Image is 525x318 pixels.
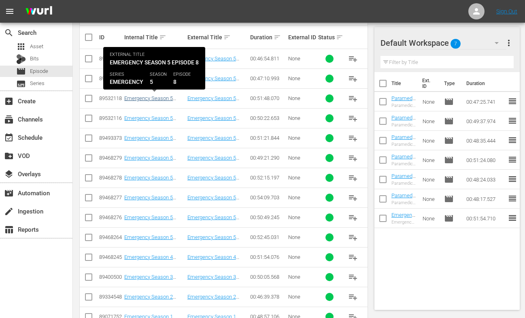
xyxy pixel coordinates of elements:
[444,97,454,107] span: Episode
[419,170,441,189] td: None
[343,228,363,247] button: playlist_add
[250,194,285,201] div: 00:54:09.703
[391,134,416,164] a: Paramedics Season 4 Episode 8 - Nine Now
[288,294,316,300] div: None
[461,72,510,95] th: Duration
[348,292,358,302] span: playlist_add
[250,135,285,141] div: 00:51:21.844
[444,175,454,184] span: Episode
[288,55,316,62] div: None
[288,234,316,240] div: None
[348,173,358,183] span: playlist_add
[124,135,176,147] a: Emergency Season 5 Episode 6 - Nine Now
[99,135,122,141] div: 89493373
[124,115,176,127] a: Emergency Season 5 Episode 7 - Nine Now
[250,115,285,121] div: 00:50:22.653
[343,208,363,227] button: playlist_add
[16,42,26,51] span: Asset
[463,150,508,170] td: 00:51:24.080
[250,214,285,220] div: 00:50:49.245
[4,151,14,161] span: VOD
[419,209,441,228] td: None
[187,175,239,187] a: Emergency Season 5 Episode 4
[391,220,416,225] div: Emergency Season 2 Episode 1
[463,170,508,189] td: 00:48:24.033
[124,254,176,266] a: Emergency Season 4 Episode 5 - Nine Now
[391,72,417,95] th: Title
[391,154,416,184] a: Paramedics Season 4 Episode 7 - Nine Now
[99,175,122,181] div: 89468278
[343,148,363,168] button: playlist_add
[504,38,514,48] span: more_vert
[508,194,517,203] span: reorder
[288,214,316,220] div: None
[4,115,14,124] span: Channels
[250,55,285,62] div: 00:46:54.811
[159,34,166,41] span: sort
[463,92,508,111] td: 00:47:25.741
[99,34,122,41] div: ID
[187,234,239,246] a: Emergency Season 5 Episode 1
[508,96,517,106] span: reorder
[463,209,508,228] td: 00:51:54.710
[187,115,239,127] a: Emergency Season 5 Episode 7
[288,175,316,181] div: None
[348,113,358,123] span: playlist_add
[99,95,122,101] div: 89532118
[348,74,358,83] span: playlist_add
[348,193,358,203] span: playlist_add
[391,122,416,128] div: Paramedics Season 4 Episode 9
[124,55,176,68] a: Emergency Season 5 Episode 10 - Nine Now
[250,175,285,181] div: 00:52:15.197
[343,168,363,188] button: playlist_add
[99,274,122,280] div: 89400500
[508,135,517,145] span: reorder
[250,75,285,81] div: 00:47:10.993
[348,153,358,163] span: playlist_add
[391,200,416,205] div: Paramedics Season 3 Episode 1
[508,116,517,126] span: reorder
[343,287,363,307] button: playlist_add
[4,133,14,143] span: Schedule
[288,254,316,260] div: None
[30,55,39,63] span: Bits
[5,6,15,16] span: menu
[348,233,358,242] span: playlist_add
[343,188,363,207] button: playlist_add
[348,94,358,103] span: playlist_add
[391,142,416,147] div: Paramedics Season 4 Episode 8
[391,95,416,126] a: Paramedics Season 4 Episode 10 - Nine Now
[223,34,231,41] span: sort
[419,189,441,209] td: None
[496,8,517,15] a: Sign Out
[288,155,316,161] div: None
[250,234,285,240] div: 00:52:45.031
[250,274,285,280] div: 00:50:05.568
[250,155,285,161] div: 00:49:21.290
[250,294,285,300] div: 00:46:39.378
[463,131,508,150] td: 00:48:35.444
[30,43,43,51] span: Asset
[391,103,416,108] div: Paramedics Season 4 Episode 10
[343,109,363,128] button: playlist_add
[99,294,122,300] div: 89334548
[419,131,441,150] td: None
[391,161,416,166] div: Paramedics Season 4 Episode 7
[99,75,122,81] div: 89532119
[4,225,14,235] span: Reports
[124,155,176,167] a: Emergency Season 5 Episode 5 - Nine Now
[16,79,26,89] span: Series
[348,272,358,282] span: playlist_add
[343,69,363,88] button: playlist_add
[336,34,343,41] span: sort
[463,189,508,209] td: 00:48:17.527
[250,32,285,42] div: Duration
[187,214,239,226] a: Emergency Season 5 Episode 2
[343,267,363,287] button: playlist_add
[124,32,185,42] div: Internal Title
[99,254,122,260] div: 89468245
[187,155,239,167] a: Emergency Season 5 Episode 5
[124,214,176,226] a: Emergency Season 5 Episode 2 - Nine Now
[124,194,176,207] a: Emergency Season 5 Episode 3
[30,79,45,88] span: Series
